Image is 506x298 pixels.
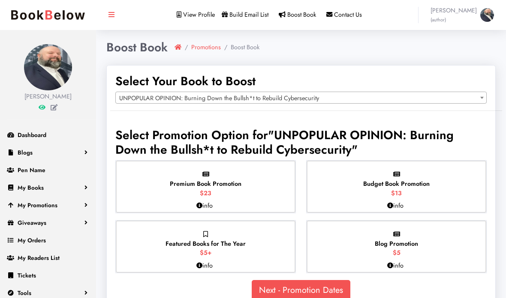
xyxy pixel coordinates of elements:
span: $5 [393,248,401,257]
span: Tickets [18,271,36,280]
a: Build Email List [222,10,268,19]
span: Budget Book Promotion [363,179,430,188]
span: My Promotions [18,201,57,209]
span: Giveaways [18,218,46,227]
li: Boost Book [221,43,259,52]
span: My Orders [18,236,46,244]
span: $23 [200,189,211,197]
span: "UNPOPULAR OPINION: Burning Down the Bullsh*t to Rebuild Cybersecurity" [115,126,454,158]
span: Dashboard [18,131,46,139]
span: Featured Books for The Year [166,239,246,248]
span: [PERSON_NAME] [431,6,477,24]
p: info [387,201,404,211]
span: Pen Name [18,166,45,174]
p: info [387,261,404,271]
nav: breadcrumb [175,43,259,52]
span: Blogs [18,148,33,157]
span: $5+ [200,248,211,257]
span: UNPOPULAR OPINION: Burning Down the Bullsh*t to Rebuild Cybersecurity [116,92,486,104]
span: My Books [18,183,44,192]
span: Build Email List [229,10,268,19]
h1: Boost Book [106,40,168,55]
a: Promotions [191,43,221,52]
span: $13 [391,189,402,197]
p: info [196,201,213,211]
a: Contact Us [326,10,362,19]
span: Premium Book Promotion [170,179,241,188]
h3: Select Promotion Option for [115,128,487,157]
img: bookbelow.PNG [7,6,89,24]
small: (author) [431,16,446,23]
span: UNPOPULAR OPINION: Burning Down the Bullsh*t to Rebuild Cybersecurity [115,92,487,104]
span: Tools [18,289,31,297]
p: info [196,261,213,271]
span: Blog Promotion [375,239,418,248]
a: Boost Book [279,10,316,19]
a: View Profile [177,10,215,19]
span: View Profile [183,10,215,19]
h3: Select Your Book to Boost [115,74,487,89]
img: 1758652148.jpg [480,8,494,22]
span: Contact Us [334,10,362,19]
span: My Readers List [18,253,60,262]
img: 1758652148.jpg [24,44,72,90]
div: [PERSON_NAME] [24,92,72,101]
span: Boost Book [287,10,316,19]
